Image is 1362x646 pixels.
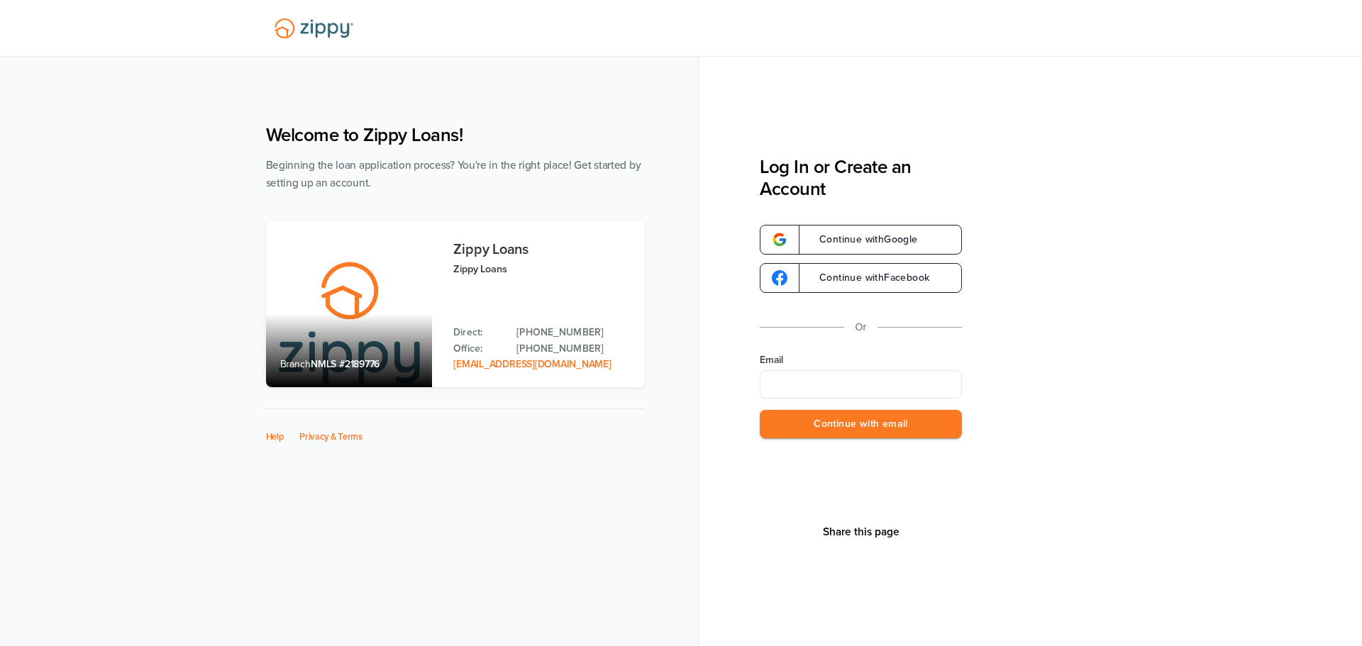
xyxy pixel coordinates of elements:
span: Beginning the loan application process? You're in the right place! Get started by setting up an a... [266,159,641,189]
label: Email [760,353,962,367]
h3: Zippy Loans [453,242,630,257]
span: Branch [280,358,311,370]
span: Continue with Facebook [805,273,929,283]
input: Email Address [760,370,962,399]
p: Or [856,318,867,336]
a: Email Address: zippyguide@zippymh.com [453,358,611,370]
img: google-logo [772,232,787,247]
a: Privacy & Terms [299,431,362,442]
a: Help [266,431,284,442]
p: Office: [453,341,502,357]
h3: Log In or Create an Account [760,156,962,200]
p: Direct: [453,325,502,340]
a: google-logoContinue withFacebook [760,263,962,293]
button: Continue with email [760,410,962,439]
img: Lender Logo [266,12,362,45]
button: Share This Page [819,525,904,539]
span: Continue with Google [805,235,918,245]
img: google-logo [772,270,787,286]
a: Direct Phone: 512-975-2947 [516,325,630,340]
h1: Welcome to Zippy Loans! [266,124,645,146]
p: Zippy Loans [453,261,630,277]
a: google-logoContinue withGoogle [760,225,962,255]
a: Office Phone: 512-975-2947 [516,341,630,357]
span: NMLS #2189776 [311,358,380,370]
